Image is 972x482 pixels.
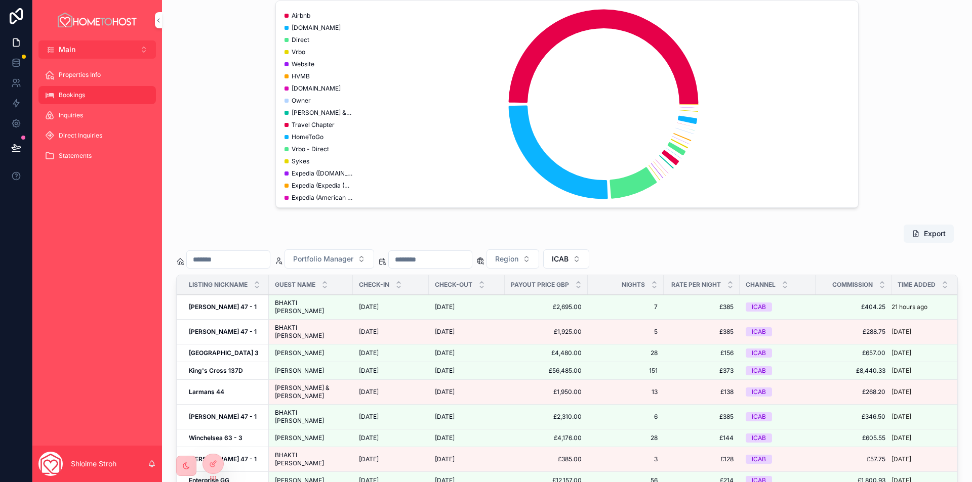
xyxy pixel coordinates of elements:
a: Properties Info [38,66,156,84]
a: ICAB [746,302,809,312]
div: ICAB [752,366,766,375]
a: £346.50 [822,413,885,421]
a: BHAKTI [PERSON_NAME] [275,409,347,425]
span: [PERSON_NAME] & [PERSON_NAME] [275,384,347,400]
span: Website [292,60,314,68]
a: [PERSON_NAME] 47 - 1 [189,328,263,336]
span: 28 [594,349,658,357]
span: Direct Inquiries [59,132,102,140]
span: Commission [832,281,873,289]
span: Nights [622,281,645,289]
a: 6 [594,413,658,421]
a: King's Cross 137D [189,367,263,375]
strong: Larmans 44 [189,388,224,396]
a: 5 [594,328,658,336]
span: [DATE] [435,455,455,463]
button: Select Button [285,249,374,269]
a: [DATE] [359,328,423,336]
a: [DATE] [435,434,499,442]
span: [PERSON_NAME] [275,434,324,442]
div: ICAB [752,455,766,464]
span: BHAKTI [PERSON_NAME] [275,299,347,315]
span: £2,695.00 [511,303,582,311]
a: [DATE] [435,367,499,375]
a: ICAB [746,348,809,358]
p: [DATE] [892,388,911,396]
span: [DATE] [359,349,379,357]
a: £385 [670,328,734,336]
span: Expedia (American Express [292,194,352,202]
a: [DATE] [435,349,499,357]
div: ICAB [752,348,766,358]
a: BHAKTI [PERSON_NAME] [275,324,347,340]
a: Statements [38,147,156,165]
a: [DATE] [892,328,955,336]
span: BHAKTI [PERSON_NAME] [275,451,347,467]
a: [PERSON_NAME] [275,434,347,442]
span: Channel [746,281,776,289]
span: Expedia (Expedia (Expedia [292,182,352,190]
a: 151 [594,367,658,375]
a: £1,950.00 [511,388,582,396]
span: Guest name [275,281,315,289]
strong: [PERSON_NAME] 47 - 1 [189,328,257,335]
span: [DATE] [435,303,455,311]
a: 3 [594,455,658,463]
span: [DATE] [359,328,379,336]
a: 21 hours ago [892,303,955,311]
span: £56,485.00 [511,367,582,375]
span: [PERSON_NAME] & Toms [292,109,352,117]
span: £657.00 [822,349,885,357]
span: Travel Chapter [292,121,335,129]
a: Inquiries [38,106,156,124]
span: [DATE] [359,388,379,396]
p: [DATE] [892,367,911,375]
a: £1,925.00 [511,328,582,336]
span: Check-in [359,281,389,289]
a: 28 [594,434,658,442]
a: [PERSON_NAME] 47 - 1 [189,303,263,311]
span: 13 [594,388,658,396]
a: £385 [670,413,734,421]
a: [PERSON_NAME] [275,367,347,375]
span: 7 [594,303,658,311]
span: £2,310.00 [511,413,582,421]
a: [DATE] [359,434,423,442]
button: Export [904,225,954,243]
strong: [PERSON_NAME] 47 - 1 [189,413,257,420]
a: [DATE] [892,367,955,375]
a: [DATE] [359,303,423,311]
span: £4,480.00 [511,349,582,357]
span: £404.25 [822,303,885,311]
a: [DATE] [435,328,499,336]
span: £385 [670,303,734,311]
strong: [GEOGRAPHIC_DATA] 3 [189,349,259,357]
button: Select Button [38,40,156,59]
a: £8,440.33 [822,367,885,375]
a: ICAB [746,387,809,397]
a: ICAB [746,366,809,375]
a: £138 [670,388,734,396]
span: [PERSON_NAME] [275,349,324,357]
p: [DATE] [892,349,911,357]
p: [DATE] [892,434,911,442]
a: £385.00 [511,455,582,463]
span: £4,176.00 [511,434,582,442]
span: Check-out [435,281,472,289]
a: ICAB [746,412,809,421]
p: 21 hours ago [892,303,927,311]
div: scrollable content [32,59,162,178]
a: ICAB [746,327,809,336]
span: £268.20 [822,388,885,396]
